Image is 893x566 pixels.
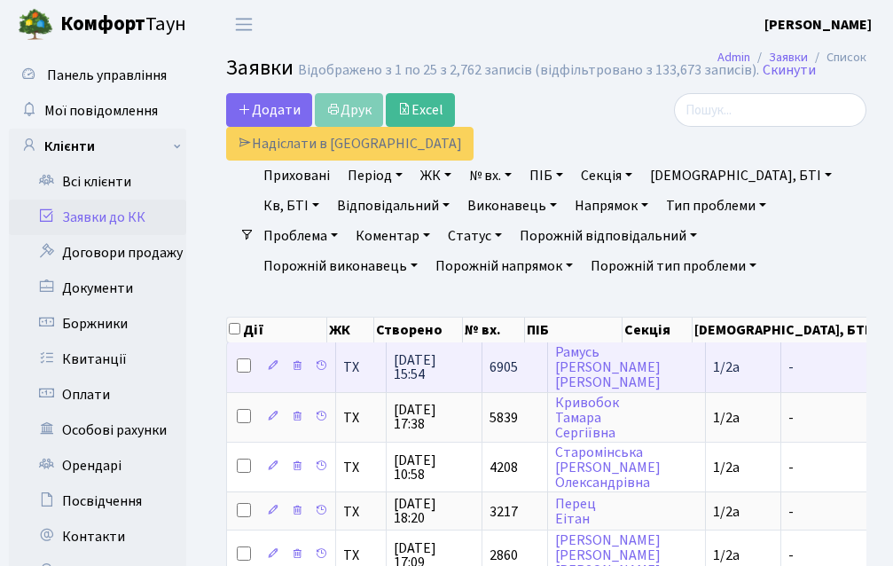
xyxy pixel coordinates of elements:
[9,93,186,129] a: Мої повідомлення
[222,10,266,39] button: Переключити навігацію
[9,58,186,93] a: Панель управління
[227,318,327,342] th: Дії
[47,66,167,85] span: Панель управління
[522,161,570,191] a: ПІБ
[788,358,794,377] span: -
[341,161,410,191] a: Період
[413,161,458,191] a: ЖК
[490,358,518,377] span: 6905
[691,39,893,76] nav: breadcrumb
[713,358,740,377] span: 1/2а
[394,403,474,431] span: [DATE] 17:38
[763,62,816,79] a: Скинути
[330,191,457,221] a: Відповідальний
[659,191,773,221] a: Тип проблеми
[428,251,580,281] a: Порожній напрямок
[394,453,474,482] span: [DATE] 10:58
[343,505,379,519] span: ТХ
[44,101,158,121] span: Мої повідомлення
[9,413,186,448] a: Особові рахунки
[9,483,186,519] a: Посвідчення
[584,251,764,281] a: Порожній тип проблеми
[490,458,518,477] span: 4208
[60,10,145,38] b: Комфорт
[693,318,872,342] th: [DEMOGRAPHIC_DATA], БТІ
[9,200,186,235] a: Заявки до КК
[374,318,463,342] th: Створено
[9,306,186,342] a: Боржники
[256,161,337,191] a: Приховані
[9,271,186,306] a: Документи
[226,52,294,83] span: Заявки
[674,93,866,127] input: Пошук...
[18,7,53,43] img: logo.png
[769,48,808,67] a: Заявки
[568,191,655,221] a: Напрямок
[490,546,518,565] span: 2860
[343,548,379,562] span: ТХ
[490,408,518,428] span: 5839
[462,161,519,191] a: № вх.
[256,251,425,281] a: Порожній виконавець
[298,62,759,79] div: Відображено з 1 по 25 з 2,762 записів (відфільтровано з 133,673 записів).
[555,393,619,443] a: КривобокТамараСергіївна
[808,48,866,67] li: Список
[764,15,872,35] b: [PERSON_NAME]
[788,408,794,428] span: -
[60,10,186,40] span: Таун
[513,221,704,251] a: Порожній відповідальний
[9,164,186,200] a: Всі клієнти
[555,443,661,492] a: Старомінська[PERSON_NAME]Олександрівна
[555,342,661,392] a: Рамусь[PERSON_NAME][PERSON_NAME]
[9,448,186,483] a: Орендарі
[343,411,379,425] span: ТХ
[713,546,740,565] span: 1/2а
[460,191,564,221] a: Виконавець
[349,221,437,251] a: Коментар
[394,497,474,525] span: [DATE] 18:20
[788,502,794,522] span: -
[238,100,301,120] span: Додати
[574,161,639,191] a: Секція
[9,129,186,164] a: Клієнти
[226,93,312,127] a: Додати
[623,318,693,342] th: Секція
[9,342,186,377] a: Квитанції
[788,458,794,477] span: -
[525,318,623,342] th: ПІБ
[327,318,374,342] th: ЖК
[764,14,872,35] a: [PERSON_NAME]
[394,353,474,381] span: [DATE] 15:54
[9,235,186,271] a: Договори продажу
[9,519,186,554] a: Контакти
[643,161,839,191] a: [DEMOGRAPHIC_DATA], БТІ
[713,502,740,522] span: 1/2а
[343,360,379,374] span: ТХ
[256,221,345,251] a: Проблема
[717,48,750,67] a: Admin
[386,93,455,127] a: Excel
[256,191,326,221] a: Кв, БТІ
[713,458,740,477] span: 1/2а
[713,408,740,428] span: 1/2а
[9,377,186,413] a: Оплати
[441,221,509,251] a: Статус
[463,318,525,342] th: № вх.
[343,460,379,475] span: ТХ
[788,546,794,565] span: -
[490,502,518,522] span: 3217
[555,494,596,529] a: ПерецЕітан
